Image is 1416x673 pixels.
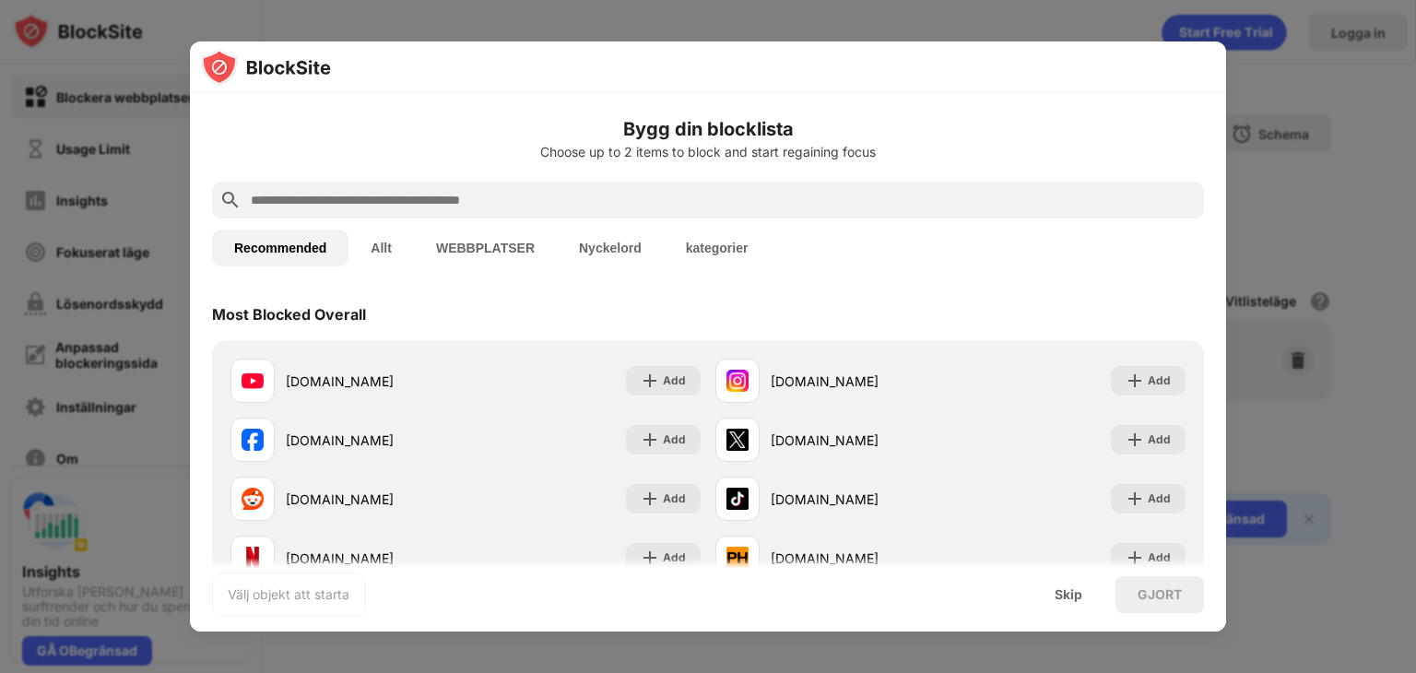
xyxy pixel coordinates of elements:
[348,230,414,266] button: Allt
[663,490,686,508] div: Add
[663,549,686,567] div: Add
[771,549,950,568] div: [DOMAIN_NAME]
[212,145,1204,159] div: Choose up to 2 items to block and start regaining focus
[1138,587,1182,602] div: GJORT
[663,431,686,449] div: Add
[1148,549,1171,567] div: Add
[1148,431,1171,449] div: Add
[242,488,264,510] img: favicons
[726,370,749,392] img: favicons
[663,372,686,390] div: Add
[242,547,264,569] img: favicons
[771,431,950,450] div: [DOMAIN_NAME]
[219,189,242,211] img: search.svg
[726,547,749,569] img: favicons
[286,490,466,509] div: [DOMAIN_NAME]
[726,429,749,451] img: favicons
[1148,372,1171,390] div: Add
[771,490,950,509] div: [DOMAIN_NAME]
[557,230,664,266] button: Nyckelord
[1055,587,1082,602] div: Skip
[286,431,466,450] div: [DOMAIN_NAME]
[664,230,771,266] button: kategorier
[242,370,264,392] img: favicons
[1148,490,1171,508] div: Add
[286,372,466,391] div: [DOMAIN_NAME]
[228,585,349,604] div: Välj objekt att starta
[242,429,264,451] img: favicons
[212,230,348,266] button: Recommended
[414,230,557,266] button: WEBBPLATSER
[726,488,749,510] img: favicons
[286,549,466,568] div: [DOMAIN_NAME]
[771,372,950,391] div: [DOMAIN_NAME]
[212,305,366,324] div: Most Blocked Overall
[212,115,1204,143] h6: Bygg din blocklista
[201,49,331,86] img: logo-blocksite.svg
